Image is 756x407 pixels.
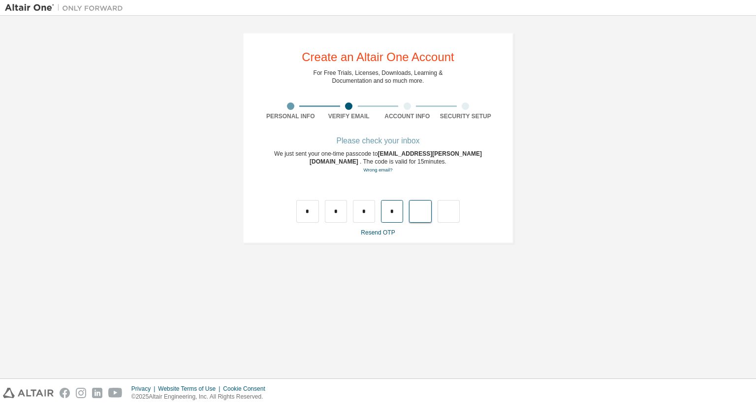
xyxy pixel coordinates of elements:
[261,138,495,144] div: Please check your inbox
[5,3,128,13] img: Altair One
[310,150,482,165] span: [EMAIL_ADDRESS][PERSON_NAME][DOMAIN_NAME]
[131,393,271,401] p: © 2025 Altair Engineering, Inc. All Rights Reserved.
[361,229,395,236] a: Resend OTP
[131,385,158,393] div: Privacy
[314,69,443,85] div: For Free Trials, Licenses, Downloads, Learning & Documentation and so much more.
[76,388,86,398] img: instagram.svg
[437,112,495,120] div: Security Setup
[92,388,102,398] img: linkedin.svg
[261,150,495,174] div: We just sent your one-time passcode to . The code is valid for 15 minutes.
[302,51,454,63] div: Create an Altair One Account
[363,167,392,172] a: Go back to the registration form
[108,388,123,398] img: youtube.svg
[320,112,378,120] div: Verify Email
[158,385,223,393] div: Website Terms of Use
[223,385,271,393] div: Cookie Consent
[3,388,54,398] img: altair_logo.svg
[261,112,320,120] div: Personal Info
[60,388,70,398] img: facebook.svg
[378,112,437,120] div: Account Info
